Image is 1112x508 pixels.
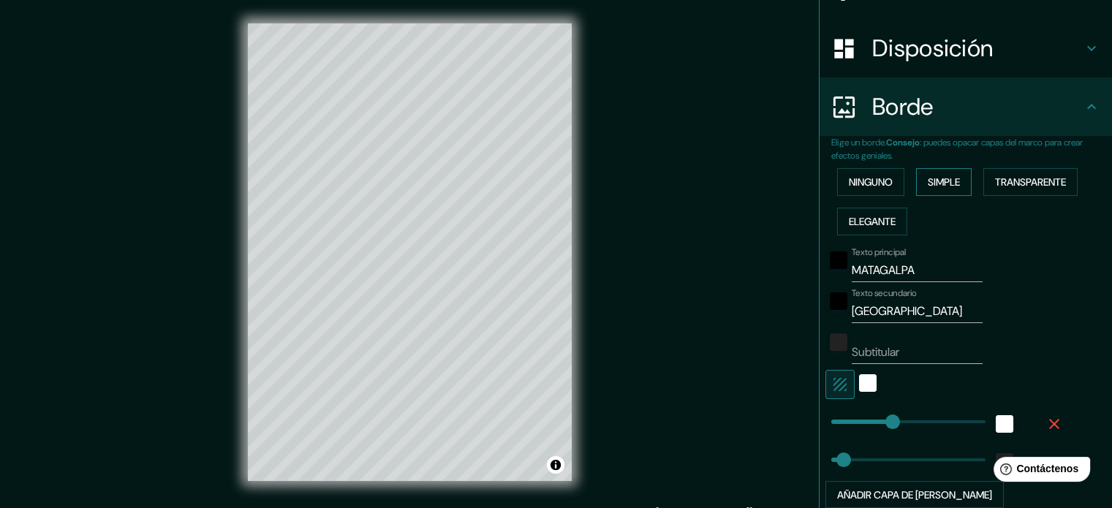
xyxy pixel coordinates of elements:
[547,456,564,474] button: Activar o desactivar atribución
[820,77,1112,136] div: Borde
[831,137,886,148] font: Elige un borde.
[831,137,1083,162] font: : puedes opacar capas del marco para crear efectos geniales.
[830,251,847,269] button: negro
[849,215,896,228] font: Elegante
[852,246,906,258] font: Texto principal
[852,287,917,299] font: Texto secundario
[849,175,893,189] font: Ninguno
[983,168,1078,196] button: Transparente
[859,374,877,392] button: blanco
[982,451,1096,492] iframe: Lanzador de widgets de ayuda
[872,33,993,64] font: Disposición
[886,137,920,148] font: Consejo
[928,175,960,189] font: Simple
[872,91,934,122] font: Borde
[830,333,847,351] button: color-222222
[830,292,847,310] button: negro
[916,168,972,196] button: Simple
[995,175,1066,189] font: Transparente
[820,19,1112,77] div: Disposición
[837,208,907,235] button: Elegante
[996,415,1013,433] button: blanco
[837,488,992,501] font: Añadir capa de [PERSON_NAME]
[837,168,904,196] button: Ninguno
